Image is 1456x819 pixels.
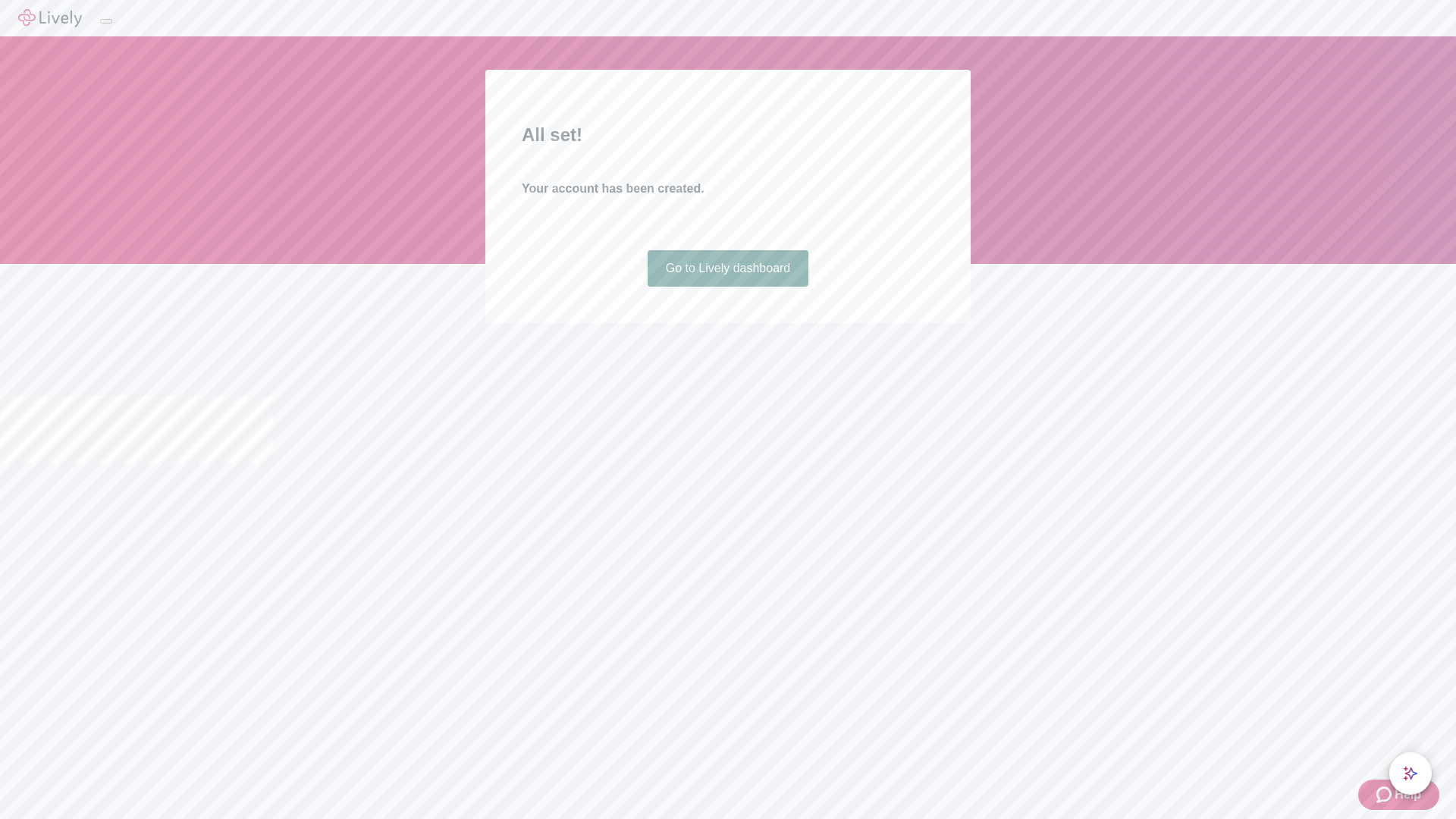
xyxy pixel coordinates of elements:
[1358,780,1439,810] button: Zendesk support iconHelp
[1395,786,1421,804] span: Help
[100,19,112,24] button: Log out
[522,180,934,198] h4: Your account has been created.
[648,250,809,287] a: Go to Lively dashboard
[1403,766,1418,781] svg: Lively AI Assistant
[522,121,934,149] h2: All set!
[18,9,82,27] img: Lively
[1376,786,1395,804] svg: Zendesk support icon
[1389,752,1432,795] button: chat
